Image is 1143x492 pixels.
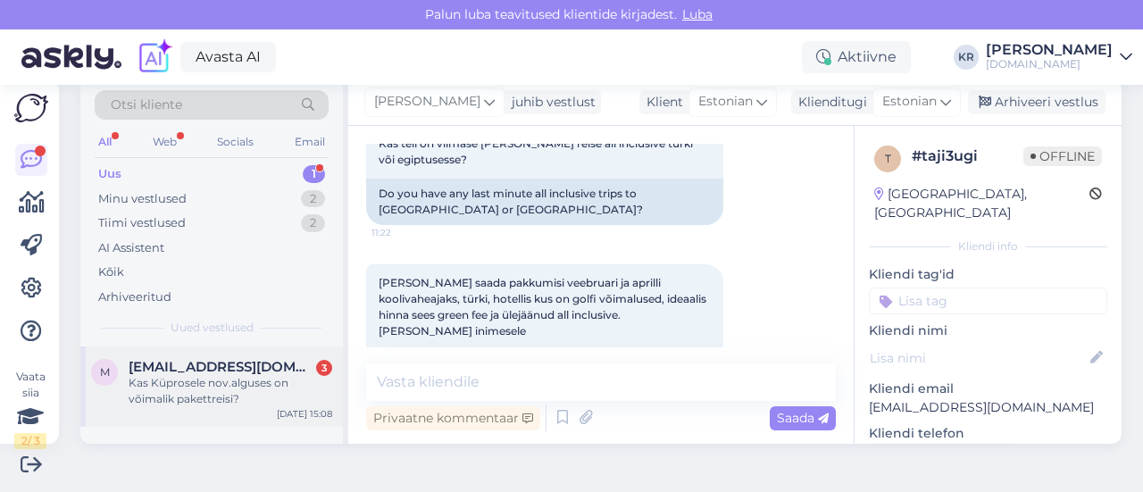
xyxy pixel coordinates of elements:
[277,407,332,421] div: [DATE] 15:08
[869,379,1107,398] p: Kliendi email
[986,57,1113,71] div: [DOMAIN_NAME]
[698,92,753,112] span: Estonian
[874,185,1089,222] div: [GEOGRAPHIC_DATA], [GEOGRAPHIC_DATA]
[136,38,173,76] img: explore-ai
[98,239,164,257] div: AI Assistent
[379,276,709,338] span: [PERSON_NAME] saada pakkumisi veebruari ja aprilli koolivaheajaks, türki, hotellis kus on golfi v...
[371,226,438,239] span: 11:22
[95,130,115,154] div: All
[986,43,1113,57] div: [PERSON_NAME]
[1023,146,1102,166] span: Offline
[366,179,723,225] div: Do you have any last minute all inclusive trips to [GEOGRAPHIC_DATA] or [GEOGRAPHIC_DATA]?
[791,93,867,112] div: Klienditugi
[869,398,1107,417] p: [EMAIL_ADDRESS][DOMAIN_NAME]
[954,45,979,70] div: KR
[777,410,829,426] span: Saada
[869,424,1107,443] p: Kliendi telefon
[882,92,937,112] span: Estonian
[869,238,1107,254] div: Kliendi info
[639,93,683,112] div: Klient
[111,96,182,114] span: Otsi kliente
[869,265,1107,284] p: Kliendi tag'id
[986,43,1132,71] a: [PERSON_NAME][DOMAIN_NAME]
[869,443,1013,467] div: Küsi telefoninumbrit
[14,94,48,122] img: Askly Logo
[171,320,254,336] span: Uued vestlused
[869,321,1107,340] p: Kliendi nimi
[374,92,480,112] span: [PERSON_NAME]
[870,348,1087,368] input: Lisa nimi
[291,130,329,154] div: Email
[14,433,46,449] div: 2 / 3
[98,263,124,281] div: Kõik
[98,288,171,306] div: Arhiveeritud
[677,6,718,22] span: Luba
[869,288,1107,314] input: Lisa tag
[316,360,332,376] div: 3
[98,190,187,208] div: Minu vestlused
[366,406,540,430] div: Privaatne kommentaar
[129,359,314,375] span: Maire.unt.001@mail.ee
[180,42,276,72] a: Avasta AI
[968,90,1105,114] div: Arhiveeri vestlus
[885,152,891,165] span: t
[912,146,1023,167] div: # taji3ugi
[802,41,911,73] div: Aktiivne
[98,165,121,183] div: Uus
[129,375,332,407] div: Kas Küprosele nov.alguses on võimalik pakettreisi?
[301,190,325,208] div: 2
[303,165,325,183] div: 1
[149,130,180,154] div: Web
[100,365,110,379] span: M
[213,130,257,154] div: Socials
[98,214,186,232] div: Tiimi vestlused
[301,214,325,232] div: 2
[505,93,596,112] div: juhib vestlust
[14,369,46,449] div: Vaata siia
